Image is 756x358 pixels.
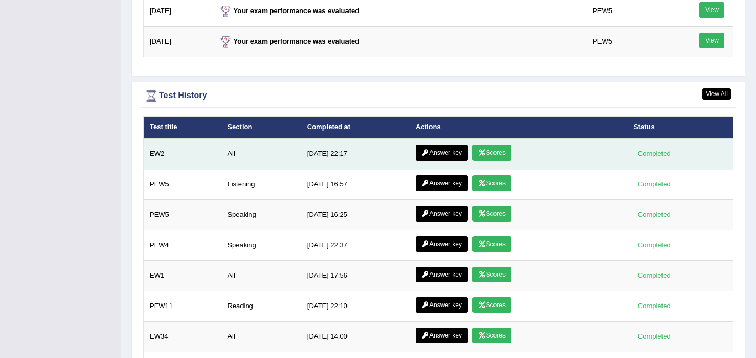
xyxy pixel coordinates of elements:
a: Answer key [416,145,468,161]
td: [DATE] 14:00 [301,321,410,352]
td: All [222,321,301,352]
td: PEW5 [587,27,670,57]
td: EW34 [144,321,222,352]
a: View All [702,88,731,100]
a: Answer key [416,175,468,191]
a: View [699,2,724,18]
th: Status [628,117,733,139]
td: [DATE] 22:37 [301,230,410,260]
td: Speaking [222,199,301,230]
th: Actions [410,117,628,139]
div: Completed [634,270,675,281]
td: [DATE] 22:17 [301,139,410,170]
td: Reading [222,291,301,321]
td: [DATE] 22:10 [301,291,410,321]
td: EW2 [144,139,222,170]
a: Scores [472,206,511,222]
td: PEW11 [144,291,222,321]
td: [DATE] 16:25 [301,199,410,230]
div: Completed [634,148,675,159]
th: Test title [144,117,222,139]
a: Scores [472,328,511,343]
strong: Your exam performance was evaluated [218,37,360,45]
td: Listening [222,169,301,199]
td: Speaking [222,230,301,260]
a: Scores [472,267,511,282]
strong: Your exam performance was evaluated [218,7,360,15]
div: Completed [634,209,675,220]
a: Answer key [416,267,468,282]
div: Test History [143,88,733,104]
td: [DATE] [144,27,212,57]
div: Completed [634,178,675,189]
a: Answer key [416,328,468,343]
td: [DATE] 17:56 [301,260,410,291]
a: Scores [472,145,511,161]
td: [DATE] 16:57 [301,169,410,199]
td: EW1 [144,260,222,291]
td: All [222,260,301,291]
th: Completed at [301,117,410,139]
a: View [699,33,724,48]
td: All [222,139,301,170]
td: PEW5 [144,199,222,230]
td: PEW5 [144,169,222,199]
a: Answer key [416,236,468,252]
a: Scores [472,236,511,252]
a: Answer key [416,206,468,222]
div: Completed [634,331,675,342]
a: Scores [472,297,511,313]
a: Scores [472,175,511,191]
a: Answer key [416,297,468,313]
th: Section [222,117,301,139]
td: PEW4 [144,230,222,260]
div: Completed [634,239,675,250]
div: Completed [634,300,675,311]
